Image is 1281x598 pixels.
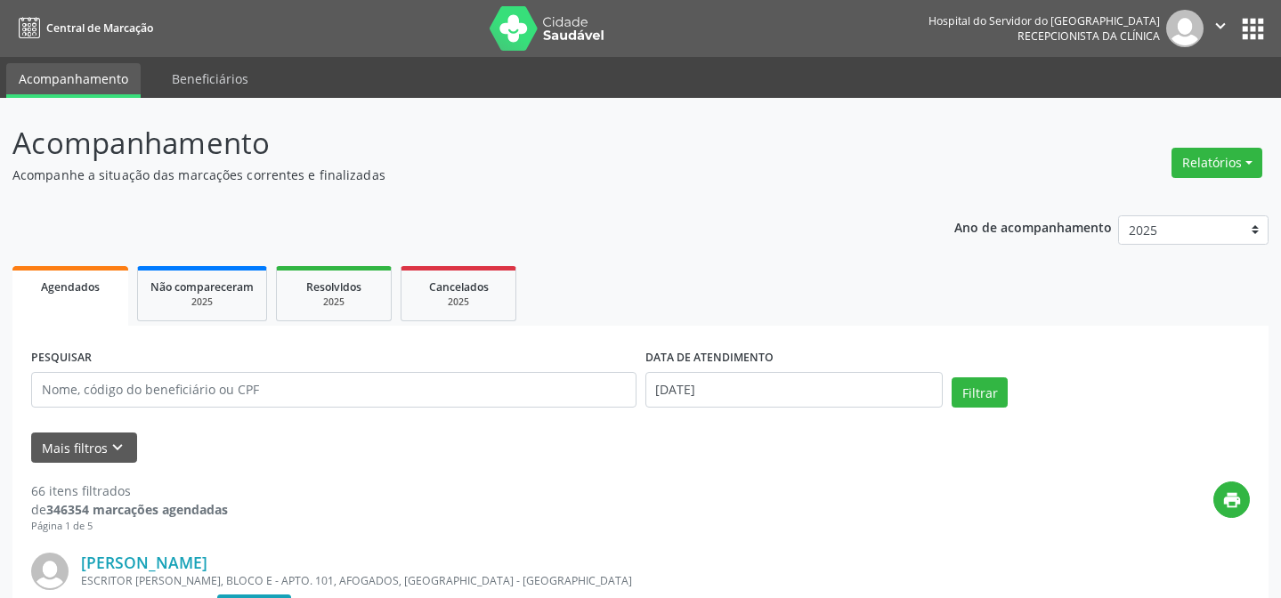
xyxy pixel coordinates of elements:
[46,501,228,518] strong: 346354 marcações agendadas
[6,63,141,98] a: Acompanhamento
[150,295,254,309] div: 2025
[12,121,892,166] p: Acompanhamento
[1166,10,1204,47] img: img
[1237,13,1269,44] button: apps
[928,13,1160,28] div: Hospital do Servidor do [GEOGRAPHIC_DATA]
[159,63,261,94] a: Beneficiários
[31,344,92,372] label: PESQUISAR
[1204,10,1237,47] button: 
[289,295,378,309] div: 2025
[414,295,503,309] div: 2025
[952,377,1008,408] button: Filtrar
[12,13,153,43] a: Central de Marcação
[31,519,228,534] div: Página 1 de 5
[12,166,892,184] p: Acompanhe a situação das marcações correntes e finalizadas
[31,553,69,590] img: img
[31,432,137,464] button: Mais filtroskeyboard_arrow_down
[81,553,207,572] a: [PERSON_NAME]
[31,372,636,408] input: Nome, código do beneficiário ou CPF
[46,20,153,36] span: Central de Marcação
[41,279,100,295] span: Agendados
[31,500,228,519] div: de
[1172,148,1262,178] button: Relatórios
[954,215,1112,238] p: Ano de acompanhamento
[429,279,489,295] span: Cancelados
[1211,16,1230,36] i: 
[306,279,361,295] span: Resolvidos
[81,573,983,588] div: ESCRITOR [PERSON_NAME], BLOCO E - APTO. 101, AFOGADOS, [GEOGRAPHIC_DATA] - [GEOGRAPHIC_DATA]
[1213,481,1250,518] button: print
[645,344,774,372] label: DATA DE ATENDIMENTO
[31,481,228,500] div: 66 itens filtrados
[108,438,127,457] i: keyboard_arrow_down
[150,279,254,295] span: Não compareceram
[1222,490,1242,510] i: print
[645,372,944,408] input: Selecione um intervalo
[1018,28,1160,44] span: Recepcionista da clínica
